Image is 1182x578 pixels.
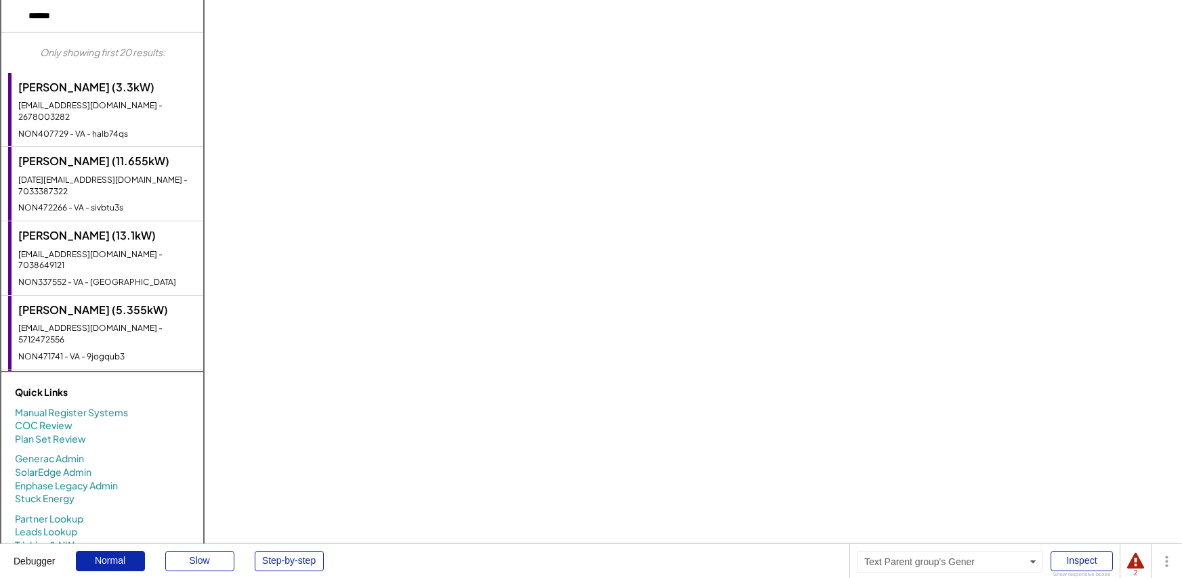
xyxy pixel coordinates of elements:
[15,466,91,479] a: SolarEdge Admin
[15,539,79,552] a: Trickies & NINs
[15,386,150,399] div: Quick Links
[18,228,196,243] div: [PERSON_NAME] (13.1kW)
[18,323,196,346] div: [EMAIL_ADDRESS][DOMAIN_NAME] - 5712472556
[18,303,196,317] div: [PERSON_NAME] (5.355kW)
[1127,570,1144,577] div: 2
[18,202,196,214] div: NON472266 - VA - sivbtu3s
[15,432,86,446] a: Plan Set Review
[18,175,196,198] div: [DATE][EMAIL_ADDRESS][DOMAIN_NAME] - 7033387322
[15,452,84,466] a: Generac Admin
[15,512,83,526] a: Partner Lookup
[15,525,77,539] a: Leads Lookup
[18,154,196,169] div: [PERSON_NAME] (11.655kW)
[18,351,196,363] div: NON471741 - VA - 9jogqub3
[1051,572,1113,577] div: Show responsive boxes
[15,419,72,432] a: COC Review
[18,80,196,95] div: [PERSON_NAME] (3.3kW)
[40,46,165,60] div: Only showing first 20 results:
[14,544,56,566] div: Debugger
[18,277,196,288] div: NON337552 - VA - [GEOGRAPHIC_DATA]
[255,551,324,571] div: Step-by-step
[15,479,118,493] a: Enphase Legacy Admin
[1051,551,1113,571] div: Inspect
[15,406,128,420] a: Manual Register Systems
[18,129,196,140] div: NON407729 - VA - halb74qs
[76,551,145,571] div: Normal
[18,249,196,272] div: [EMAIL_ADDRESS][DOMAIN_NAME] - 7038649121
[857,551,1043,573] div: Text Parent group's Gener
[18,100,196,123] div: [EMAIL_ADDRESS][DOMAIN_NAME] - 2678003282
[15,492,75,506] a: Stuck Energy
[165,551,234,571] div: Slow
